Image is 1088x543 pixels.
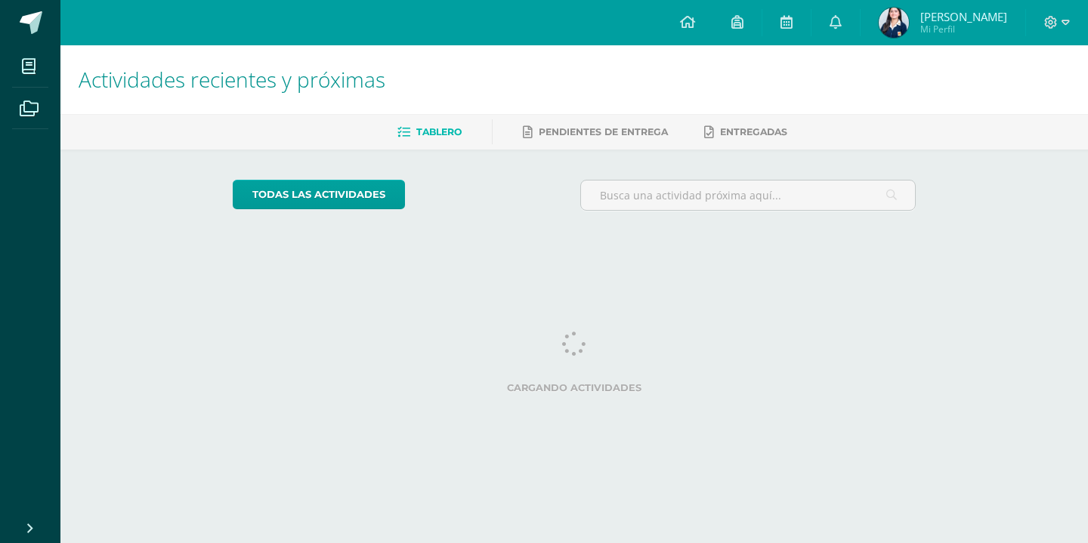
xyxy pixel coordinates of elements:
span: Actividades recientes y próximas [79,65,385,94]
img: 2d3369473424897aab5a6cf0761c37fa.png [879,8,909,38]
span: [PERSON_NAME] [920,9,1007,24]
span: Entregadas [720,126,787,137]
span: Mi Perfil [920,23,1007,35]
a: todas las Actividades [233,180,405,209]
input: Busca una actividad próxima aquí... [581,180,916,210]
span: Pendientes de entrega [539,126,668,137]
a: Tablero [397,120,462,144]
a: Entregadas [704,120,787,144]
label: Cargando actividades [233,382,916,393]
a: Pendientes de entrega [523,120,668,144]
span: Tablero [416,126,462,137]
